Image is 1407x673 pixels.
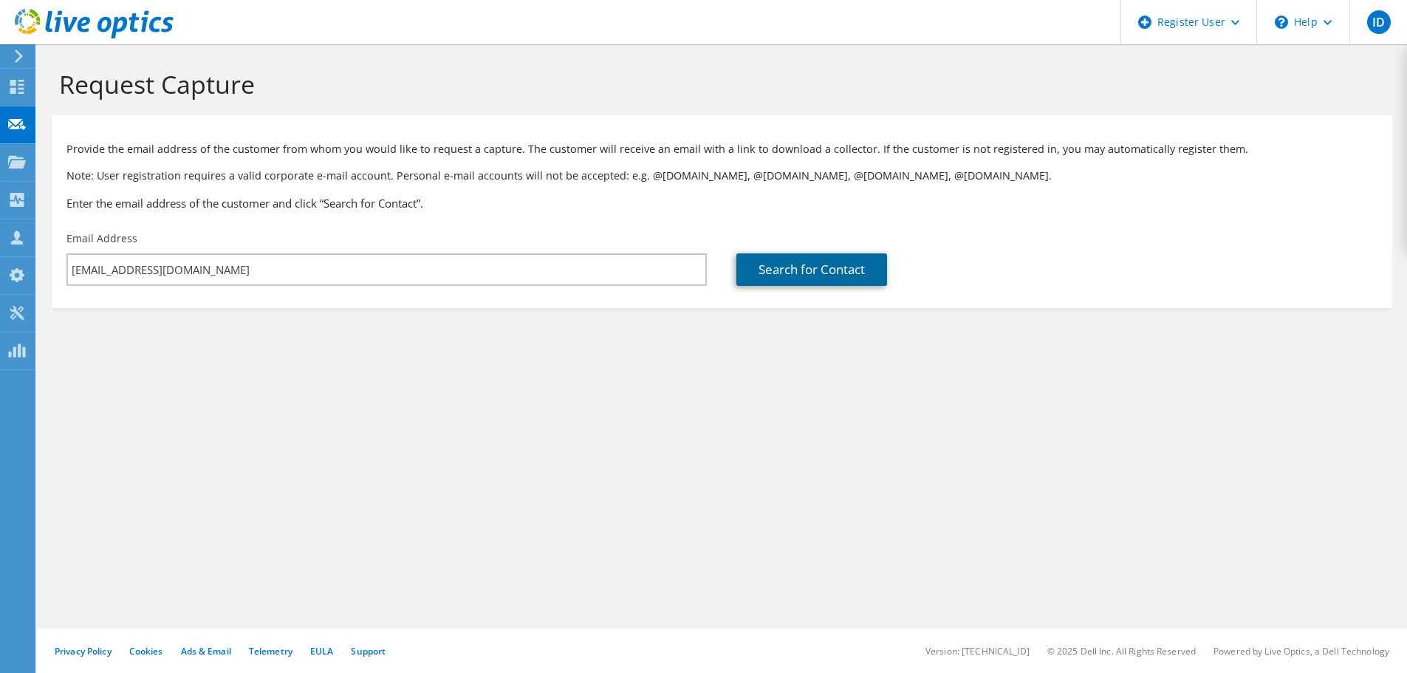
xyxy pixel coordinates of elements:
[181,645,231,657] a: Ads & Email
[66,141,1377,157] p: Provide the email address of the customer from whom you would like to request a capture. The cust...
[66,231,137,246] label: Email Address
[66,168,1377,184] p: Note: User registration requires a valid corporate e-mail account. Personal e-mail accounts will ...
[1213,645,1389,657] li: Powered by Live Optics, a Dell Technology
[129,645,163,657] a: Cookies
[59,69,1377,100] h1: Request Capture
[1047,645,1196,657] li: © 2025 Dell Inc. All Rights Reserved
[66,195,1377,211] h3: Enter the email address of the customer and click “Search for Contact”.
[1367,10,1391,34] span: ID
[351,645,386,657] a: Support
[249,645,292,657] a: Telemetry
[925,645,1030,657] li: Version: [TECHNICAL_ID]
[55,645,112,657] a: Privacy Policy
[1275,16,1288,29] svg: \n
[310,645,333,657] a: EULA
[736,253,887,286] a: Search for Contact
